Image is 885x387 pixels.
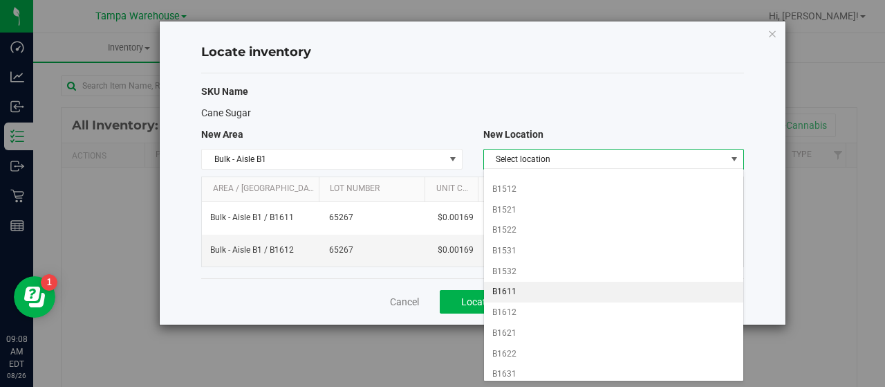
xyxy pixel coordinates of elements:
[484,344,744,365] li: B1622
[201,129,243,140] span: New Area
[461,296,534,307] span: Locate Inventory
[329,244,421,257] span: 65267
[484,200,744,221] li: B1521
[484,282,744,303] li: B1611
[213,183,314,195] a: Area / [GEOGRAPHIC_DATA]
[201,44,744,62] h4: Locate inventory
[14,276,55,318] iframe: Resource center
[330,183,420,195] a: Lot Number
[484,303,744,323] li: B1612
[440,290,555,314] button: Locate Inventory
[726,150,743,169] span: select
[444,150,461,169] span: select
[210,211,294,224] span: Bulk - Aisle B1 / B1611
[483,129,543,140] span: New Location
[390,295,419,309] a: Cancel
[201,86,248,97] span: SKU Name
[484,262,744,282] li: B1532
[201,107,251,118] span: Cane Sugar
[329,211,421,224] span: 65267
[41,274,57,291] iframe: Resource center unread badge
[438,244,474,257] span: $0.00169
[436,183,473,195] a: Unit Cost
[202,150,444,169] span: Bulk - Aisle B1
[484,241,744,262] li: B1531
[484,150,726,169] span: Select location
[484,220,744,241] li: B1522
[484,323,744,344] li: B1621
[210,244,294,257] span: Bulk - Aisle B1 / B1612
[438,211,474,224] span: $0.00169
[484,179,744,200] li: B1512
[484,364,744,385] li: B1631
